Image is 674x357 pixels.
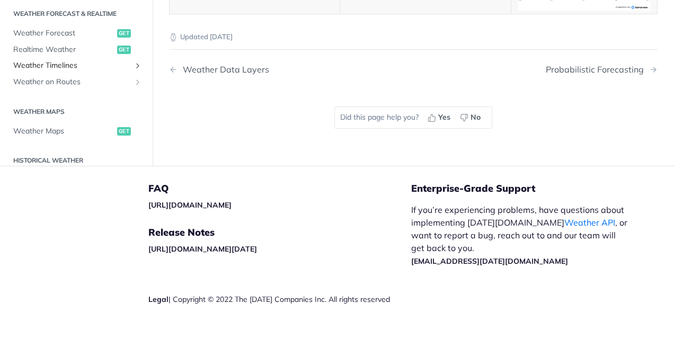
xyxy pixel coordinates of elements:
a: Previous Page: Weather Data Layers [169,65,378,75]
span: Yes [438,112,450,123]
a: Weather TimelinesShow subpages for Weather Timelines [8,58,145,74]
span: get [117,29,131,38]
h2: Historical Weather [8,156,145,165]
span: get [117,127,131,135]
h5: FAQ [148,182,411,195]
button: Yes [424,110,456,126]
button: Show subpages for Weather Timelines [134,61,142,70]
span: No [471,112,481,123]
span: Weather Forecast [13,28,114,39]
a: Weather Forecastget [8,25,145,41]
a: Weather Mapsget [8,123,145,139]
p: If you’re experiencing problems, have questions about implementing [DATE][DOMAIN_NAME] , or want ... [411,203,631,267]
div: Weather Data Layers [178,65,269,75]
span: Realtime Weather [13,44,114,55]
button: No [456,110,486,126]
a: Next Page: Probabilistic Forecasting [546,65,658,75]
button: Show subpages for Weather on Routes [134,78,142,86]
a: Realtime Weatherget [8,42,145,58]
a: [EMAIL_ADDRESS][DATE][DOMAIN_NAME] [411,256,568,266]
a: Weather API [564,217,615,228]
span: Weather Maps [13,126,114,136]
nav: Pagination Controls [169,54,658,85]
h5: Release Notes [148,226,411,239]
p: Updated [DATE] [169,32,658,42]
span: get [117,46,131,54]
div: Probabilistic Forecasting [546,65,649,75]
span: Weather Timelines [13,60,131,71]
a: [URL][DOMAIN_NAME][DATE] [148,244,257,254]
h5: Enterprise-Grade Support [411,182,648,195]
div: Did this page help you? [334,106,492,129]
span: Weather on Routes [13,77,131,87]
a: Weather on RoutesShow subpages for Weather on Routes [8,74,145,90]
h2: Weather Forecast & realtime [8,9,145,19]
a: Legal [148,294,169,304]
h2: Weather Maps [8,106,145,116]
a: [URL][DOMAIN_NAME] [148,200,232,210]
div: | Copyright © 2022 The [DATE] Companies Inc. All rights reserved [148,294,411,305]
